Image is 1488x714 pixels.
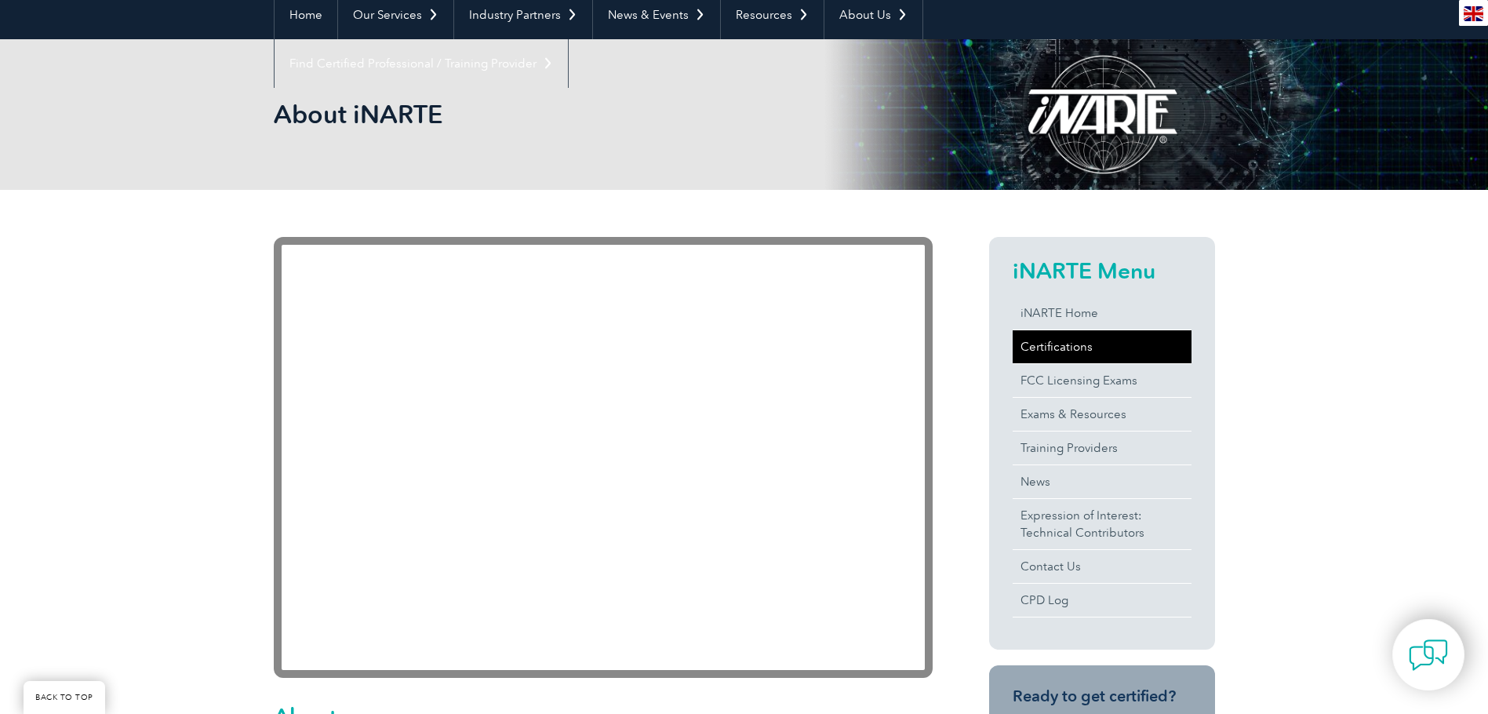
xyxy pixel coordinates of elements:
a: Exams & Resources [1013,398,1191,431]
img: en [1464,6,1483,21]
a: Expression of Interest:Technical Contributors [1013,499,1191,549]
h2: About iNARTE [274,102,933,127]
h2: iNARTE Menu [1013,258,1191,283]
a: News [1013,465,1191,498]
a: Find Certified Professional / Training Provider [275,39,568,88]
a: FCC Licensing Exams [1013,364,1191,397]
a: Training Providers [1013,432,1191,464]
a: iNARTE Home [1013,297,1191,330]
a: CPD Log [1013,584,1191,617]
iframe: YouTube video player [274,237,933,678]
a: BACK TO TOP [24,681,105,714]
a: Contact Us [1013,550,1191,583]
h3: Ready to get certified? [1013,687,1191,706]
a: Certifications [1013,330,1191,363]
img: contact-chat.png [1409,636,1448,675]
